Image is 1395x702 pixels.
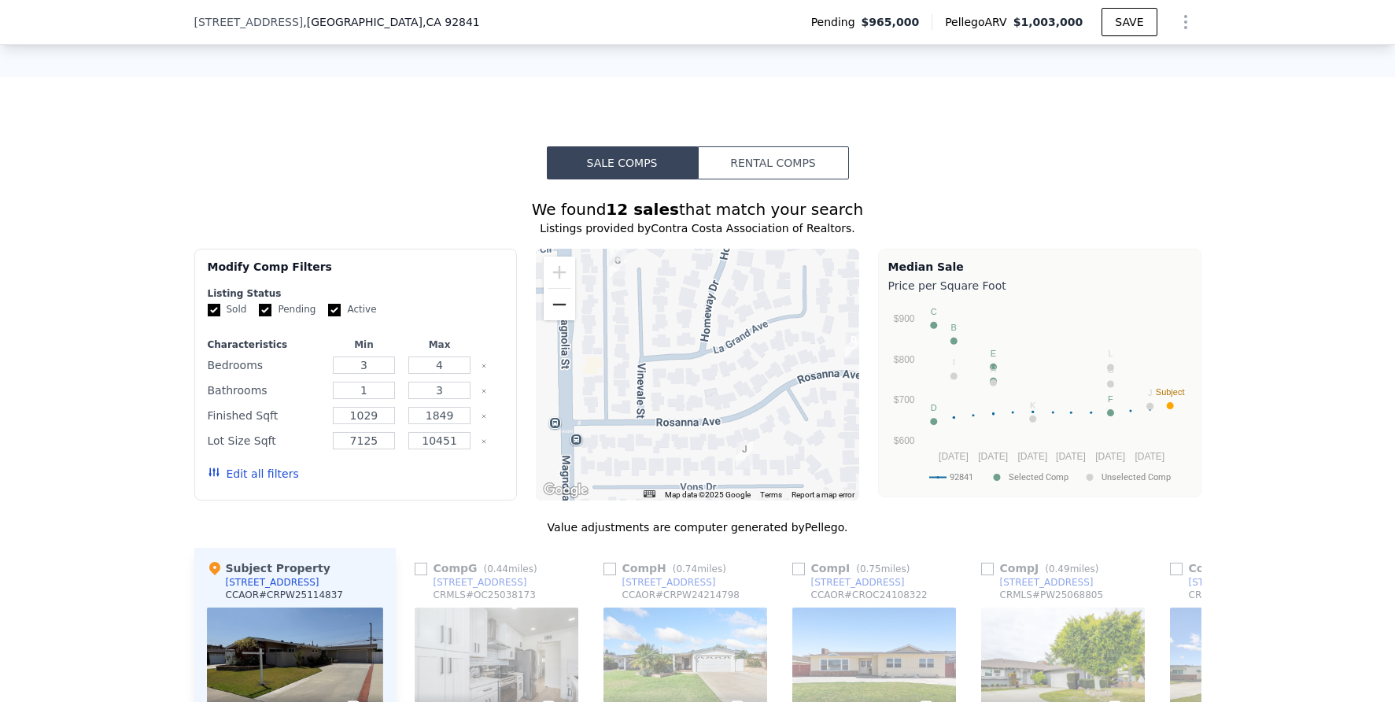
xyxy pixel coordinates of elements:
div: [STREET_ADDRESS] [1000,576,1094,589]
button: Clear [481,388,487,394]
text: F [1108,394,1113,404]
span: $1,003,000 [1013,16,1083,28]
text: [DATE] [1095,451,1125,462]
text: K [1030,401,1036,410]
div: Lot Size Sqft [208,430,323,452]
span: Map data ©2025 Google [665,490,751,499]
text: $800 [893,354,914,365]
div: Finished Sqft [208,405,323,427]
text: Subject [1155,387,1184,397]
button: Zoom in [544,257,575,288]
span: ( miles) [478,563,544,575]
div: We found that match your search [194,198,1201,220]
text: B [950,323,956,332]
label: Sold [208,303,247,316]
div: Bathrooms [208,379,323,401]
div: CCAOR # CROC24108322 [811,589,928,601]
div: CRMLS # OC25038173 [434,589,536,601]
div: Max [405,338,474,351]
text: 92841 [950,472,973,482]
div: Bedrooms [208,354,323,376]
text: [DATE] [939,451,969,462]
text: J [1147,388,1152,397]
a: [STREET_ADDRESS] [1170,576,1282,589]
div: Listings provided by Contra Costa Association of Realtors . [194,220,1201,236]
button: Sale Comps [547,146,698,179]
text: A [990,362,996,371]
text: Selected Comp [1009,472,1068,482]
strong: 12 sales [606,200,679,219]
input: Sold [208,304,220,316]
text: C [930,307,936,316]
div: Comp K [1170,560,1298,576]
svg: A chart. [888,297,1191,493]
text: I [952,357,954,367]
button: Keyboard shortcuts [644,490,655,497]
a: Report a map error [792,490,854,499]
div: Price per Square Foot [888,275,1191,297]
div: CCAOR # CRPW25114837 [226,589,344,601]
div: Characteristics [208,338,323,351]
input: Active [328,304,341,316]
span: 0.74 [676,563,697,575]
span: , [GEOGRAPHIC_DATA] [303,14,479,30]
span: Pending [811,14,862,30]
button: Show Options [1170,6,1201,38]
div: Min [329,338,398,351]
text: D [930,403,936,412]
button: Zoom out [544,289,575,320]
span: [STREET_ADDRESS] [194,14,304,30]
div: 11201 Laurianne Ln [845,332,862,359]
div: CRMLS # PW25068805 [1000,589,1104,601]
button: Rental Comps [698,146,849,179]
div: [STREET_ADDRESS] [434,576,527,589]
span: Pellego ARV [945,14,1013,30]
label: Pending [259,303,316,316]
text: H [990,364,996,374]
text: $900 [893,313,914,324]
a: [STREET_ADDRESS] [792,576,905,589]
button: Clear [481,413,487,419]
button: Edit all filters [208,466,299,482]
div: Comp H [603,560,733,576]
text: G [1107,365,1114,375]
span: , CA 92841 [423,16,480,28]
text: L [1108,349,1113,358]
button: Clear [481,438,487,445]
a: [STREET_ADDRESS] [981,576,1094,589]
text: [DATE] [1056,451,1086,462]
div: Median Sale [888,259,1191,275]
text: [DATE] [1017,451,1047,462]
button: SAVE [1102,8,1157,36]
a: [STREET_ADDRESS] [415,576,527,589]
span: ( miles) [1039,563,1105,575]
img: Google [540,480,592,501]
div: Comp G [415,560,544,576]
text: E [990,349,995,358]
div: 9131 Vons Dr [736,442,753,468]
text: [DATE] [1135,451,1164,462]
div: CCAOR # CRPW24214798 [622,589,740,601]
div: Modify Comp Filters [208,259,504,287]
div: Comp I [792,560,917,576]
div: [STREET_ADDRESS] [1189,576,1282,589]
text: [DATE] [978,451,1008,462]
a: Open this area in Google Maps (opens a new window) [540,480,592,501]
div: 11131 Vinevale St [609,253,626,279]
a: [STREET_ADDRESS] [603,576,716,589]
label: Active [328,303,376,316]
input: Pending [259,304,271,316]
div: [STREET_ADDRESS] [226,576,319,589]
span: 0.44 [487,563,508,575]
a: Terms [760,490,782,499]
div: Value adjustments are computer generated by Pellego . [194,519,1201,535]
text: $700 [893,394,914,405]
span: ( miles) [850,563,916,575]
span: $965,000 [862,14,920,30]
div: Comp J [981,560,1105,576]
div: Listing Status [208,287,504,300]
button: Clear [481,363,487,369]
text: $600 [893,435,914,446]
div: [STREET_ADDRESS] [811,576,905,589]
